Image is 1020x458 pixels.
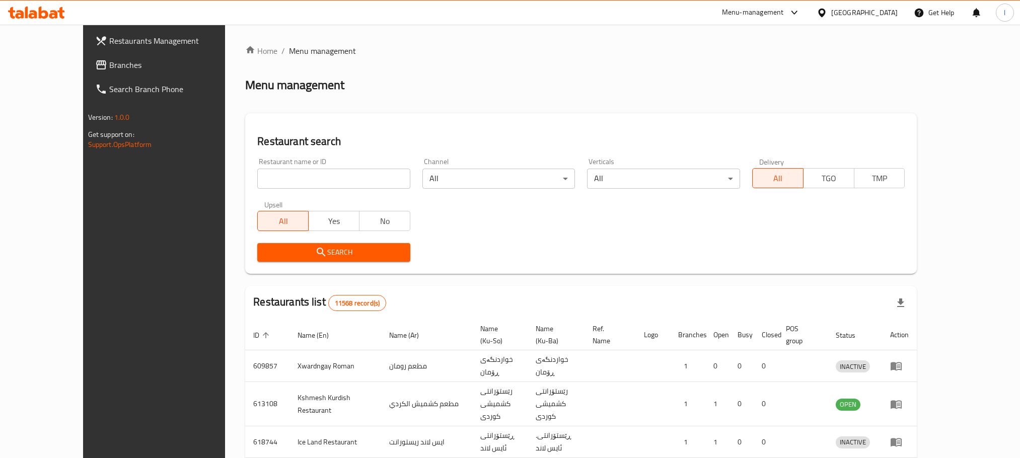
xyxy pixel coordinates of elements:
td: ڕێستۆرانتی ئایس لاند [472,426,528,458]
th: Branches [670,320,705,350]
span: l [1004,7,1005,18]
label: Delivery [759,158,784,165]
span: POS group [786,323,816,347]
span: Search Branch Phone [109,83,245,95]
td: 0 [730,426,754,458]
span: 1.0.0 [114,111,130,124]
td: 609857 [245,350,289,382]
td: Ice Land Restaurant [289,426,381,458]
td: 0 [754,350,778,382]
span: TMP [858,171,901,186]
td: 0 [730,350,754,382]
th: Closed [754,320,778,350]
button: All [257,211,309,231]
a: Home [245,45,277,57]
button: TMP [854,168,905,188]
button: All [752,168,804,188]
td: 1 [670,350,705,382]
h2: Restaurants list [253,294,386,311]
div: Menu [890,436,909,448]
label: Upsell [264,201,283,208]
div: INACTIVE [836,436,870,448]
span: Restaurants Management [109,35,245,47]
span: Version: [88,111,113,124]
a: Support.OpsPlatform [88,138,152,151]
th: Open [705,320,730,350]
span: Ref. Name [593,323,624,347]
span: No [363,214,406,228]
td: 1 [670,382,705,426]
td: مطعم كشميش الكردي [381,382,472,426]
td: مطعم رومان [381,350,472,382]
span: 11568 record(s) [329,298,386,308]
span: Search [265,246,402,259]
span: Yes [313,214,355,228]
span: All [757,171,799,186]
td: خواردنگەی ڕۆمان [472,350,528,382]
button: TGO [803,168,854,188]
span: INACTIVE [836,361,870,372]
td: رێستۆرانتی کشمیشى كوردى [528,382,585,426]
h2: Restaurant search [257,134,905,149]
div: All [587,169,740,189]
div: Menu [890,360,909,372]
span: Get support on: [88,128,134,141]
td: .ڕێستۆرانتی ئایس لاند [528,426,585,458]
span: Name (Ku-So) [480,323,516,347]
div: Menu [890,398,909,410]
span: Menu management [289,45,356,57]
div: Menu-management [722,7,784,19]
h2: Menu management [245,77,344,93]
a: Search Branch Phone [87,77,253,101]
a: Branches [87,53,253,77]
td: 613108 [245,382,289,426]
td: 0 [754,426,778,458]
td: Kshmesh Kurdish Restaurant [289,382,381,426]
span: Status [836,329,868,341]
button: Search [257,243,410,262]
td: 0 [730,382,754,426]
span: INACTIVE [836,436,870,448]
a: Restaurants Management [87,29,253,53]
span: Name (En) [298,329,342,341]
td: 1 [705,382,730,426]
td: 0 [754,382,778,426]
div: Export file [889,291,913,315]
span: Branches [109,59,245,71]
span: Name (Ku-Ba) [536,323,572,347]
td: Xwardngay Roman [289,350,381,382]
td: رێستۆرانتی کشمیشى كوردى [472,382,528,426]
button: No [359,211,410,231]
input: Search for restaurant name or ID.. [257,169,410,189]
div: All [422,169,575,189]
td: ايس لاند ريستورانت [381,426,472,458]
span: All [262,214,305,228]
button: Yes [308,211,359,231]
td: 0 [705,350,730,382]
span: TGO [808,171,850,186]
div: [GEOGRAPHIC_DATA] [831,7,898,18]
div: OPEN [836,399,860,411]
th: Logo [636,320,670,350]
div: Total records count [328,295,386,311]
span: Name (Ar) [389,329,432,341]
li: / [281,45,285,57]
td: 618744 [245,426,289,458]
td: خواردنگەی ڕۆمان [528,350,585,382]
td: 1 [705,426,730,458]
th: Action [882,320,917,350]
span: ID [253,329,272,341]
span: OPEN [836,399,860,410]
nav: breadcrumb [245,45,917,57]
td: 1 [670,426,705,458]
th: Busy [730,320,754,350]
